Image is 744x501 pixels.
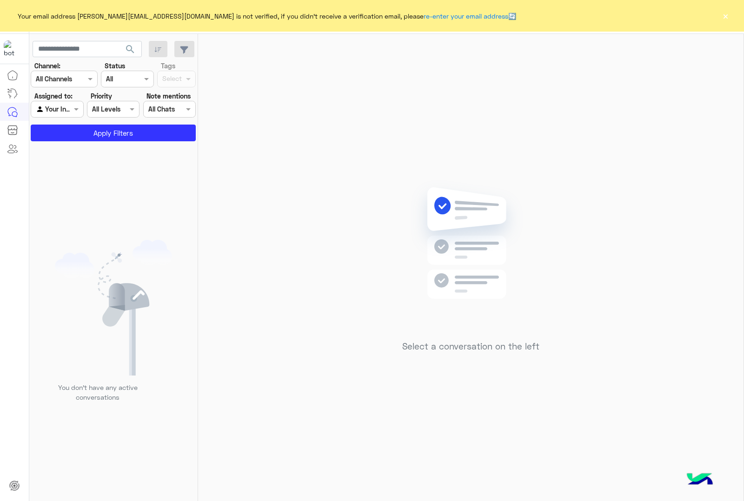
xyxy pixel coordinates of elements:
[424,12,508,20] a: re-enter your email address
[402,341,539,352] h5: Select a conversation on the left
[4,40,20,57] img: 713415422032625
[125,44,136,55] span: search
[404,180,538,334] img: no messages
[34,61,60,71] label: Channel:
[34,91,73,101] label: Assigned to:
[119,41,142,61] button: search
[105,61,125,71] label: Status
[18,11,516,21] span: Your email address [PERSON_NAME][EMAIL_ADDRESS][DOMAIN_NAME] is not verified, if you didn't recei...
[146,91,191,101] label: Note mentions
[684,464,716,496] img: hulul-logo.png
[51,382,145,402] p: You don’t have any active conversations
[31,125,196,141] button: Apply Filters
[91,91,112,101] label: Priority
[721,11,730,20] button: ×
[55,240,172,376] img: empty users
